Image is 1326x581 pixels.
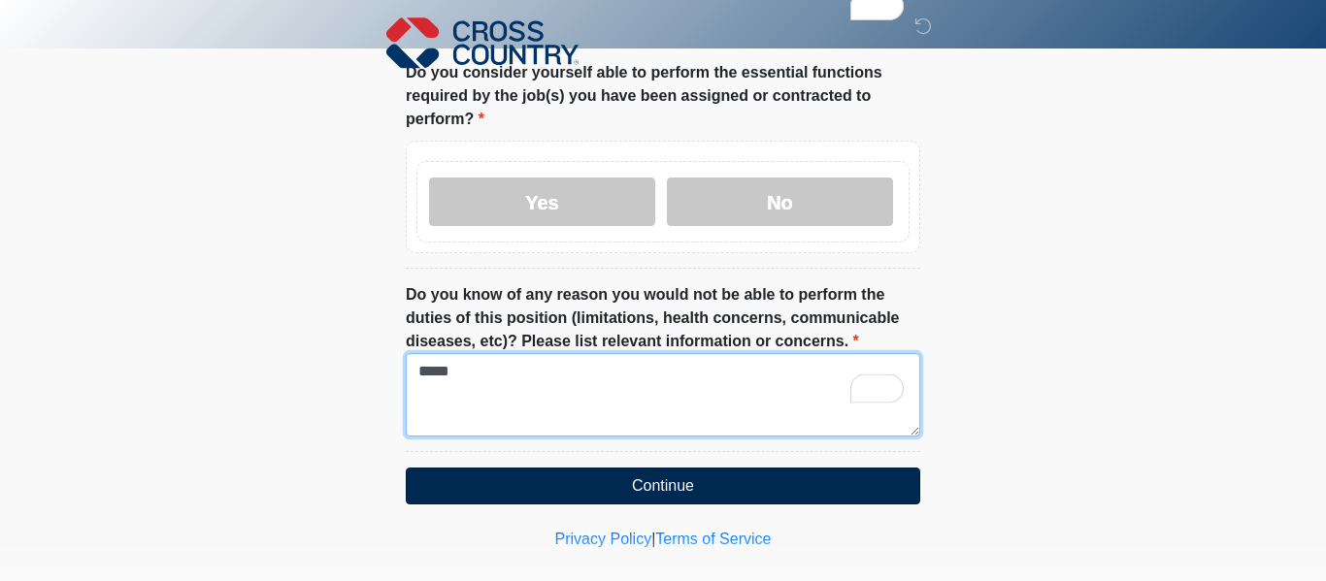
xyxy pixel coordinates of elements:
[429,178,655,226] label: Yes
[406,61,920,131] label: Do you consider yourself able to perform the essential functions required by the job(s) you have ...
[655,531,771,547] a: Terms of Service
[406,353,920,436] textarea: To enrich screen reader interactions, please activate Accessibility in Grammarly extension settings
[386,15,579,71] img: Cross Country Logo
[406,468,920,504] button: Continue
[651,531,655,547] a: |
[555,531,652,547] a: Privacy Policy
[406,283,920,353] label: Do you know of any reason you would not be able to perform the duties of this position (limitatio...
[667,178,893,226] label: No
